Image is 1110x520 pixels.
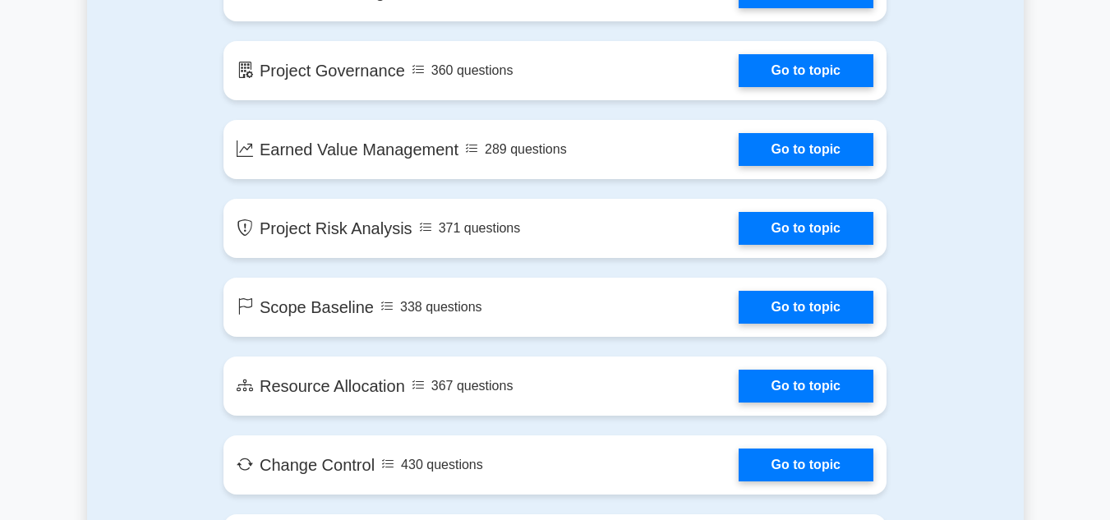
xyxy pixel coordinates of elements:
a: Go to topic [739,133,873,166]
a: Go to topic [739,212,873,245]
a: Go to topic [739,54,873,87]
a: Go to topic [739,291,873,324]
a: Go to topic [739,449,873,481]
a: Go to topic [739,370,873,403]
